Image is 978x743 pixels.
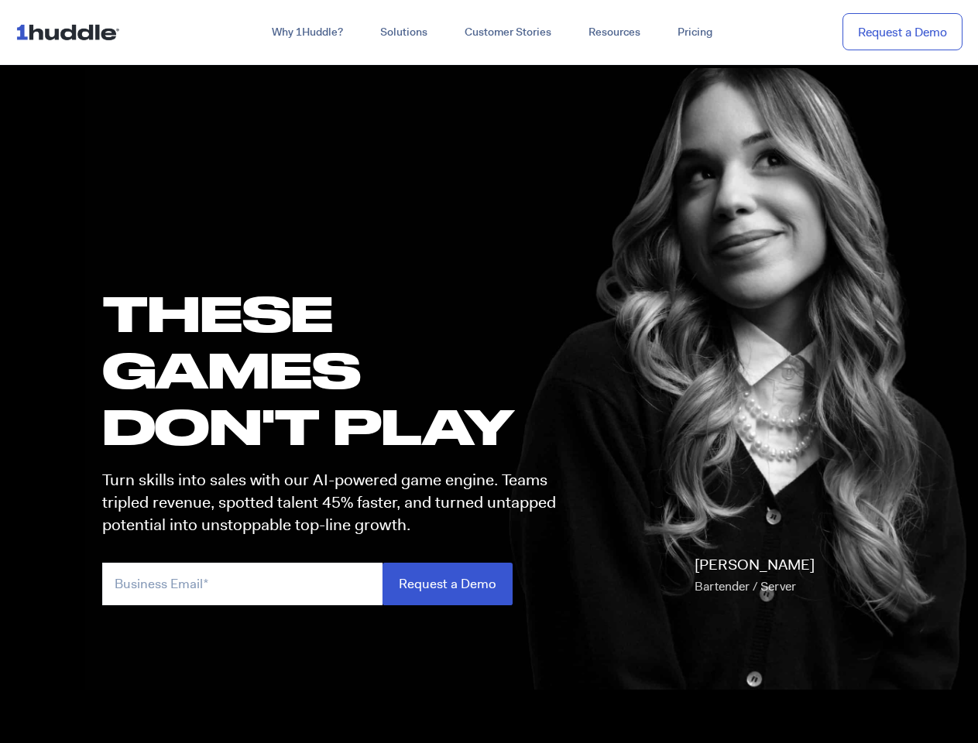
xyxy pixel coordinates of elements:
[695,578,796,594] span: Bartender / Server
[253,19,362,46] a: Why 1Huddle?
[842,13,963,51] a: Request a Demo
[446,19,570,46] a: Customer Stories
[362,19,446,46] a: Solutions
[570,19,659,46] a: Resources
[102,469,570,537] p: Turn skills into sales with our AI-powered game engine. Teams tripled revenue, spotted talent 45%...
[15,17,126,46] img: ...
[695,554,815,597] p: [PERSON_NAME]
[102,285,570,455] h1: these GAMES DON'T PLAY
[102,563,383,605] input: Business Email*
[383,563,513,605] input: Request a Demo
[659,19,731,46] a: Pricing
